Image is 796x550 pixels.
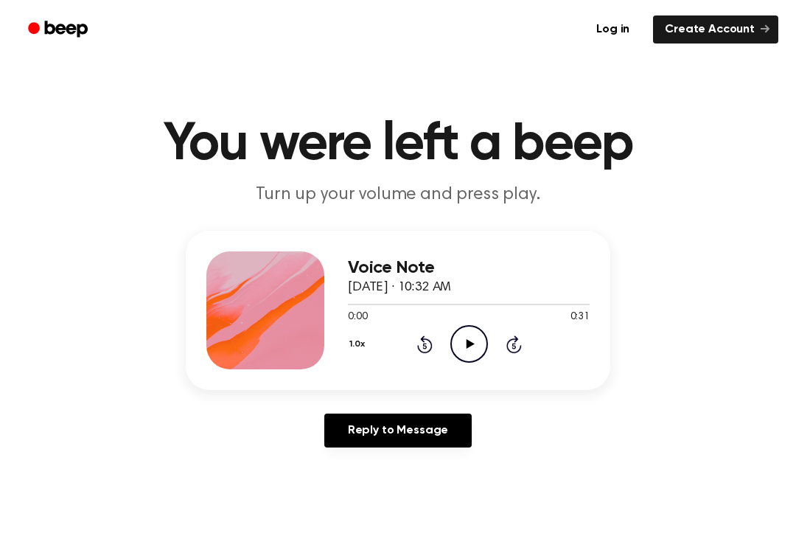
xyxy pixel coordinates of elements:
[653,15,778,43] a: Create Account
[582,13,644,46] a: Log in
[348,281,451,294] span: [DATE] · 10:32 AM
[348,332,370,357] button: 1.0x
[348,258,590,278] h3: Voice Note
[18,15,101,44] a: Beep
[21,118,775,171] h1: You were left a beep
[570,310,590,325] span: 0:31
[324,414,472,448] a: Reply to Message
[115,183,681,207] p: Turn up your volume and press play.
[348,310,367,325] span: 0:00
